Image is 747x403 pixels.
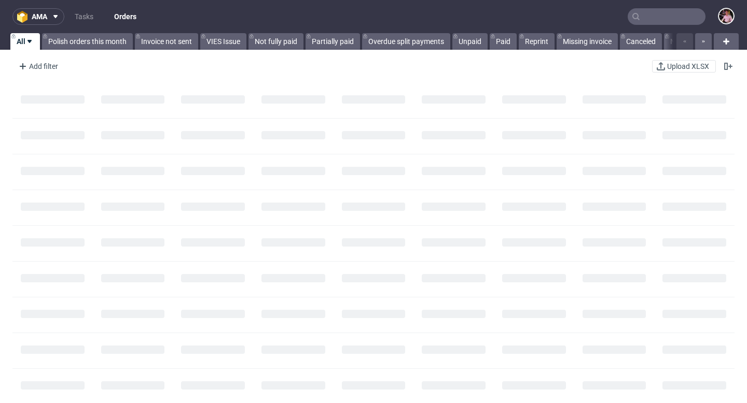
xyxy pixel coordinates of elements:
a: Unpaid [452,33,488,50]
a: Canceled [620,33,662,50]
a: Not PL [664,33,699,50]
a: VIES Issue [200,33,246,50]
a: Not fully paid [248,33,303,50]
a: Partially paid [306,33,360,50]
button: Upload XLSX [652,60,716,73]
button: ama [12,8,64,25]
img: logo [17,11,32,23]
a: Orders [108,8,143,25]
img: Aleks Ziemkowski [719,9,734,23]
a: Tasks [68,8,100,25]
div: Add filter [15,58,60,75]
a: Paid [490,33,517,50]
span: ama [32,13,47,20]
a: Invoice not sent [135,33,198,50]
a: Polish orders this month [42,33,133,50]
a: All [10,33,40,50]
a: Missing invoice [557,33,618,50]
a: Overdue split payments [362,33,450,50]
a: Reprint [519,33,555,50]
span: Upload XLSX [665,63,711,70]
